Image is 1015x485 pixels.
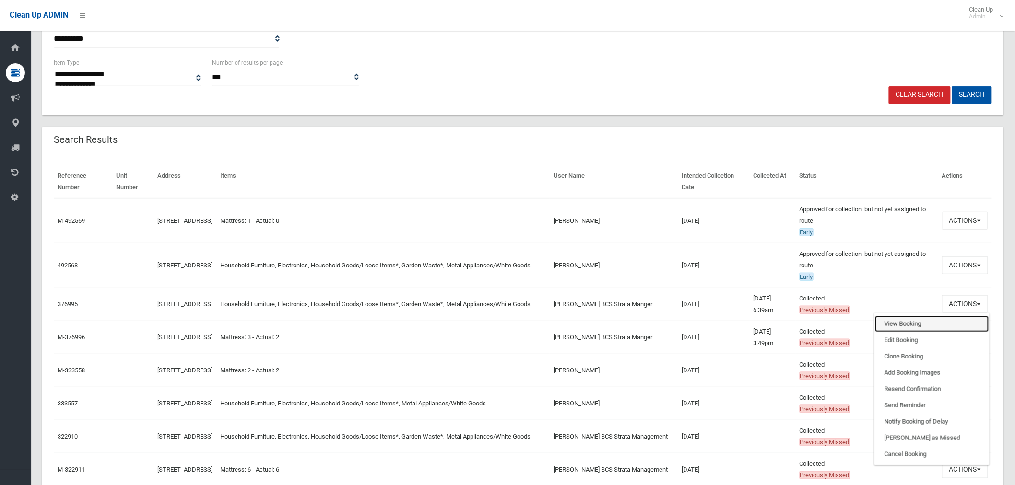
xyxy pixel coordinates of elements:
[800,228,814,236] span: Early
[796,165,938,198] th: Status
[157,217,212,224] a: [STREET_ADDRESS]
[942,212,988,230] button: Actions
[750,288,796,321] td: [DATE] 6:39am
[58,334,85,341] a: M-376996
[550,387,678,420] td: [PERSON_NAME]
[875,430,989,446] a: [PERSON_NAME] as Missed
[550,165,678,198] th: User Name
[58,262,78,269] a: 492568
[157,400,212,407] a: [STREET_ADDRESS]
[796,198,938,243] td: Approved for collection, but not yet assigned to route
[216,387,550,420] td: Household Furniture, Electronics, Household Goods/Loose Items*, Metal Appliances/White Goods
[58,217,85,224] a: M-492569
[58,367,85,374] a: M-333558
[550,321,678,354] td: [PERSON_NAME] BCS Strata Manger
[796,420,938,453] td: Collected
[216,420,550,453] td: Household Furniture, Electronics, Household Goods/Loose Items*, Garden Waste*, Metal Appliances/W...
[678,321,750,354] td: [DATE]
[157,262,212,269] a: [STREET_ADDRESS]
[157,466,212,473] a: [STREET_ADDRESS]
[678,288,750,321] td: [DATE]
[10,11,68,20] span: Clean Up ADMIN
[153,165,216,198] th: Address
[796,387,938,420] td: Collected
[969,13,993,20] small: Admin
[678,198,750,243] td: [DATE]
[875,414,989,430] a: Notify Booking of Delay
[942,256,988,274] button: Actions
[796,321,938,354] td: Collected
[550,288,678,321] td: [PERSON_NAME] BCS Strata Manger
[216,354,550,387] td: Mattress: 2 - Actual: 2
[750,321,796,354] td: [DATE] 3:49pm
[550,420,678,453] td: [PERSON_NAME] BCS Strata Management
[216,198,550,243] td: Mattress: 1 - Actual: 0
[58,300,78,308] a: 376995
[875,316,989,332] a: View Booking
[550,354,678,387] td: [PERSON_NAME]
[678,354,750,387] td: [DATE]
[965,6,1003,20] span: Clean Up
[157,334,212,341] a: [STREET_ADDRESS]
[42,130,129,149] header: Search Results
[796,243,938,288] td: Approved for collection, but not yet assigned to route
[216,243,550,288] td: Household Furniture, Electronics, Household Goods/Loose Items*, Garden Waste*, Metal Appliances/W...
[875,365,989,381] a: Add Booking Images
[157,367,212,374] a: [STREET_ADDRESS]
[800,471,850,479] span: Previously Missed
[952,86,992,104] button: Search
[550,198,678,243] td: [PERSON_NAME]
[796,354,938,387] td: Collected
[216,165,550,198] th: Items
[678,420,750,453] td: [DATE]
[800,438,850,446] span: Previously Missed
[678,165,750,198] th: Intended Collection Date
[875,348,989,365] a: Clone Booking
[889,86,951,104] a: Clear Search
[678,387,750,420] td: [DATE]
[678,243,750,288] td: [DATE]
[875,332,989,348] a: Edit Booking
[875,381,989,397] a: Resend Confirmation
[54,58,79,68] label: Item Type
[212,58,283,68] label: Number of results per page
[216,288,550,321] td: Household Furniture, Electronics, Household Goods/Loose Items*, Garden Waste*, Metal Appliances/W...
[58,433,78,440] a: 322910
[157,433,212,440] a: [STREET_ADDRESS]
[942,295,988,313] button: Actions
[800,405,850,413] span: Previously Missed
[550,243,678,288] td: [PERSON_NAME]
[800,339,850,347] span: Previously Missed
[157,300,212,308] a: [STREET_ADDRESS]
[942,461,988,478] button: Actions
[54,165,112,198] th: Reference Number
[796,288,938,321] td: Collected
[750,165,796,198] th: Collected At
[800,306,850,314] span: Previously Missed
[58,400,78,407] a: 333557
[875,446,989,462] a: Cancel Booking
[800,273,814,281] span: Early
[112,165,153,198] th: Unit Number
[875,397,989,414] a: Send Reminder
[800,372,850,380] span: Previously Missed
[938,165,992,198] th: Actions
[216,321,550,354] td: Mattress: 3 - Actual: 2
[58,466,85,473] a: M-322911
